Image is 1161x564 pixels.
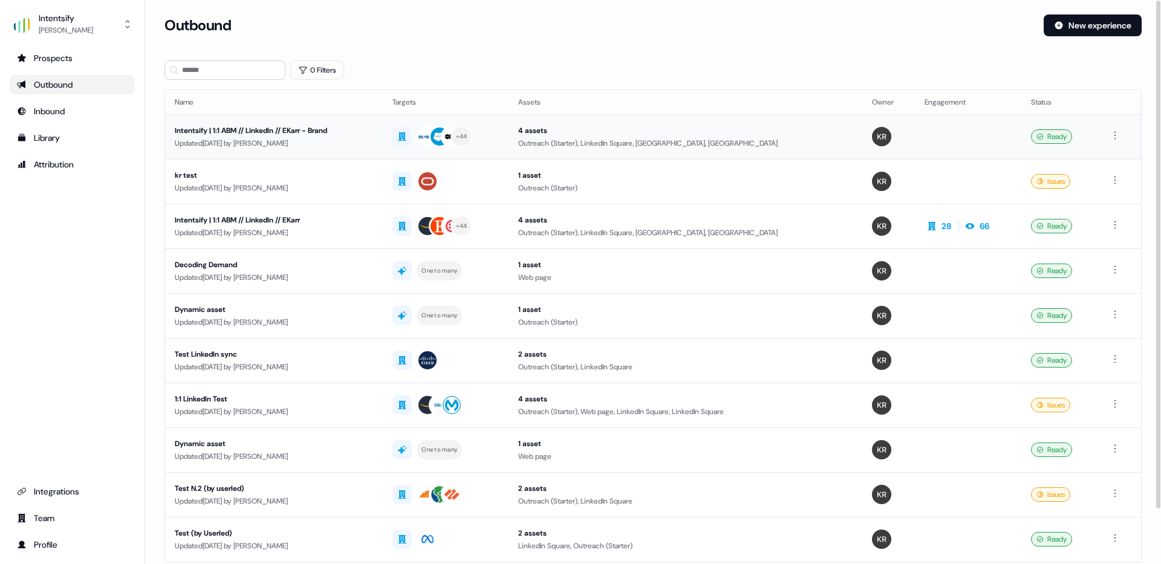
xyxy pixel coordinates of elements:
button: Intentsify[PERSON_NAME] [10,10,135,39]
div: Web page [518,271,853,284]
div: Outreach (Starter) [518,182,853,194]
button: New experience [1044,15,1142,36]
div: Prospects [17,52,128,64]
div: One to many [421,444,457,455]
div: Updated [DATE] by [PERSON_NAME] [175,271,373,284]
div: Updated [DATE] by [PERSON_NAME] [175,495,373,507]
div: 2 assets [518,527,853,539]
div: Inbound [17,105,128,117]
div: [PERSON_NAME] [39,24,93,36]
a: Go to integrations [10,482,135,501]
a: Go to outbound experience [10,75,135,94]
img: Kenna [872,216,891,236]
th: Status [1021,90,1098,114]
h3: Outbound [164,16,231,34]
div: Attribution [17,158,128,170]
img: Kenna [872,172,891,191]
div: Web page [518,450,853,462]
div: Decoding Demand [175,259,373,271]
div: Ready [1031,532,1072,546]
div: Team [17,512,128,524]
div: Outreach (Starter), LinkedIn Square [518,361,853,373]
a: Go to profile [10,535,135,554]
div: Issues [1031,487,1070,502]
div: LinkedIn Square, Outreach (Starter) [518,540,853,552]
div: Intentsify | 1:1 ABM // LinkedIn // EKarr [175,214,373,226]
div: kr test [175,169,373,181]
img: Kenna [872,485,891,504]
th: Assets [509,90,862,114]
div: Ready [1031,308,1072,323]
div: 28 [941,220,951,232]
div: 1:1 LinkedIn Test [175,393,373,405]
a: Go to prospects [10,48,135,68]
img: Kenna [872,530,891,549]
img: Kenna [872,395,891,415]
div: Library [17,132,128,144]
div: Updated [DATE] by [PERSON_NAME] [175,406,373,418]
div: 4 assets [518,125,853,137]
div: Updated [DATE] by [PERSON_NAME] [175,182,373,194]
div: One to many [421,310,457,321]
div: Ready [1031,442,1072,457]
div: Updated [DATE] by [PERSON_NAME] [175,227,373,239]
div: Outreach (Starter), Web page, LinkedIn Square, LinkedIn Square [518,406,853,418]
div: 2 assets [518,348,853,360]
div: Updated [DATE] by [PERSON_NAME] [175,137,373,149]
div: Profile [17,539,128,551]
div: Updated [DATE] by [PERSON_NAME] [175,361,373,373]
div: + 44 [456,131,467,142]
div: Integrations [17,485,128,498]
div: 66 [980,220,989,232]
button: 0 Filters [290,60,344,80]
div: 1 asset [518,303,853,316]
div: Ready [1031,219,1072,233]
div: Ready [1031,353,1072,368]
div: Dynamic asset [175,303,373,316]
img: Kenna [872,127,891,146]
div: Test (by Userled) [175,527,373,539]
div: Outreach (Starter), LinkedIn Square [518,495,853,507]
a: Go to Inbound [10,102,135,121]
div: One to many [421,265,457,276]
div: Intentsify | 1:1 ABM // LinkedIn // EKarr - Brand [175,125,373,137]
div: 1 asset [518,169,853,181]
th: Owner [862,90,914,114]
div: 4 assets [518,214,853,226]
div: Intentsify [39,12,93,24]
div: Dynamic asset [175,438,373,450]
div: Issues [1031,398,1070,412]
img: Kenna [872,306,891,325]
img: Kenna [872,440,891,459]
a: Go to team [10,508,135,528]
div: + 44 [456,221,467,232]
div: Outreach (Starter) [518,316,853,328]
div: Outbound [17,79,128,91]
div: Test LinkedIn sync [175,348,373,360]
a: Go to templates [10,128,135,147]
div: Issues [1031,174,1070,189]
th: Name [165,90,383,114]
th: Targets [383,90,509,114]
div: Updated [DATE] by [PERSON_NAME] [175,450,373,462]
img: Kenna [872,261,891,280]
div: Ready [1031,129,1072,144]
img: Kenna [872,351,891,370]
th: Engagement [915,90,1021,114]
div: 2 assets [518,482,853,494]
div: Outreach (Starter), LinkedIn Square, [GEOGRAPHIC_DATA], [GEOGRAPHIC_DATA] [518,137,853,149]
div: Updated [DATE] by [PERSON_NAME] [175,540,373,552]
div: Outreach (Starter), LinkedIn Square, [GEOGRAPHIC_DATA], [GEOGRAPHIC_DATA] [518,227,853,239]
div: 1 asset [518,259,853,271]
div: Ready [1031,264,1072,278]
div: 1 asset [518,438,853,450]
div: Updated [DATE] by [PERSON_NAME] [175,316,373,328]
div: 4 assets [518,393,853,405]
a: Go to attribution [10,155,135,174]
div: Test N.2 (by userled) [175,482,373,494]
